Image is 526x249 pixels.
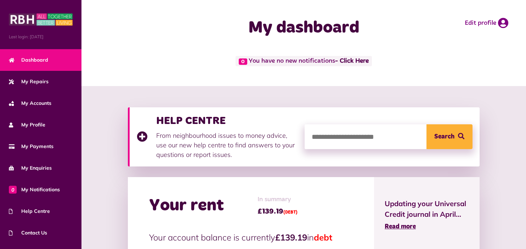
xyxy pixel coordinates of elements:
[465,18,508,28] a: Edit profile
[9,12,73,27] img: MyRBH
[426,124,473,149] button: Search
[434,124,454,149] span: Search
[9,100,51,107] span: My Accounts
[385,198,469,220] span: Updating your Universal Credit journal in April...
[9,56,48,64] span: Dashboard
[9,121,45,129] span: My Profile
[236,56,372,66] span: You have no new notifications
[283,210,298,215] span: (DEBT)
[9,164,52,172] span: My Enquiries
[9,229,47,237] span: Contact Us
[385,198,469,232] a: Updating your Universal Credit journal in April... Read more
[258,206,298,217] span: £139.19
[9,208,50,215] span: Help Centre
[239,58,247,65] span: 0
[149,196,224,216] h2: Your rent
[335,58,369,64] a: - Click Here
[156,114,298,127] h3: HELP CENTRE
[314,232,332,243] span: debt
[9,78,49,85] span: My Repairs
[200,18,408,38] h1: My dashboard
[275,232,307,243] strong: £139.19
[258,195,298,204] span: In summary
[9,186,60,193] span: My Notifications
[156,131,298,159] p: From neighbourhood issues to money advice, use our new help centre to find answers to your questi...
[385,223,416,230] span: Read more
[9,186,17,193] span: 0
[149,231,353,244] p: Your account balance is currently in
[9,143,53,150] span: My Payments
[9,34,73,40] span: Last login: [DATE]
